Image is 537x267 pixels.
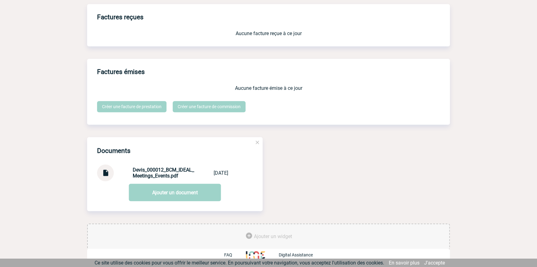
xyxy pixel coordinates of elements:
[255,140,260,145] img: close.png
[97,101,166,112] a: Créer une facture de prestation
[279,252,313,257] p: Digital Assistance
[97,64,450,80] h3: Factures émises
[173,101,246,112] a: Créer une facture de commission
[95,260,384,266] span: Ce site utilise des cookies pour vous offrir le meilleur service. En poursuivant votre navigation...
[97,85,440,91] p: Aucune facture émise à ce jour
[97,147,131,154] h4: Documents
[424,260,445,266] a: J'accepte
[214,170,228,176] div: [DATE]
[87,223,450,250] div: Ajouter des outils d'aide à la gestion de votre événement
[133,167,194,179] strong: Devis_000012_BCM_IDEAL_Meetings_Events.pdf
[97,30,440,36] p: Aucune facture reçue à ce jour
[246,251,265,259] img: http://www.idealmeetingsevents.fr/
[224,252,246,258] a: FAQ
[224,252,232,257] p: FAQ
[254,233,292,239] span: Ajouter un widget
[129,184,221,201] a: Ajouter un document
[97,9,450,25] h3: Factures reçues
[389,260,419,266] a: En savoir plus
